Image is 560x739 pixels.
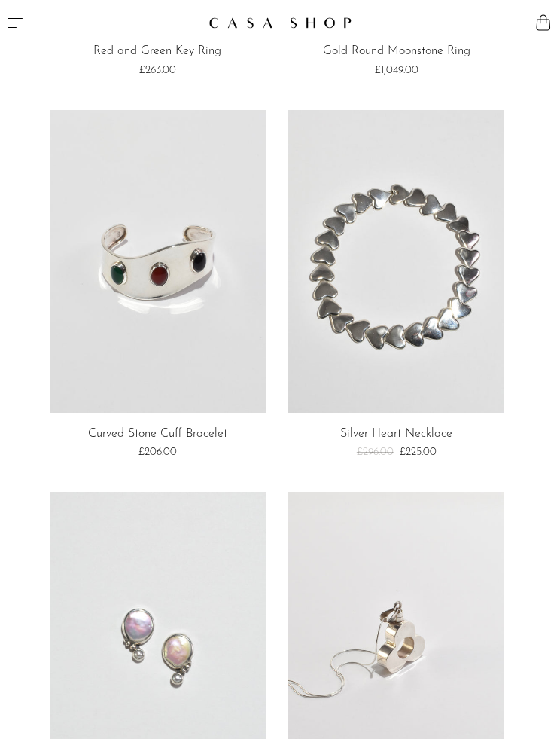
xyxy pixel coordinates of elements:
a: Curved Stone Cuff Bracelet [88,428,227,441]
span: £225.00 [400,447,437,458]
a: Gold Round Moonstone Ring [323,45,470,59]
span: £206.00 [138,447,177,458]
span: £1,049.00 [375,65,418,76]
span: £296.00 [357,447,394,458]
span: £263.00 [139,65,176,76]
a: Silver Heart Necklace [340,428,452,441]
a: Red and Green Key Ring [93,45,221,59]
